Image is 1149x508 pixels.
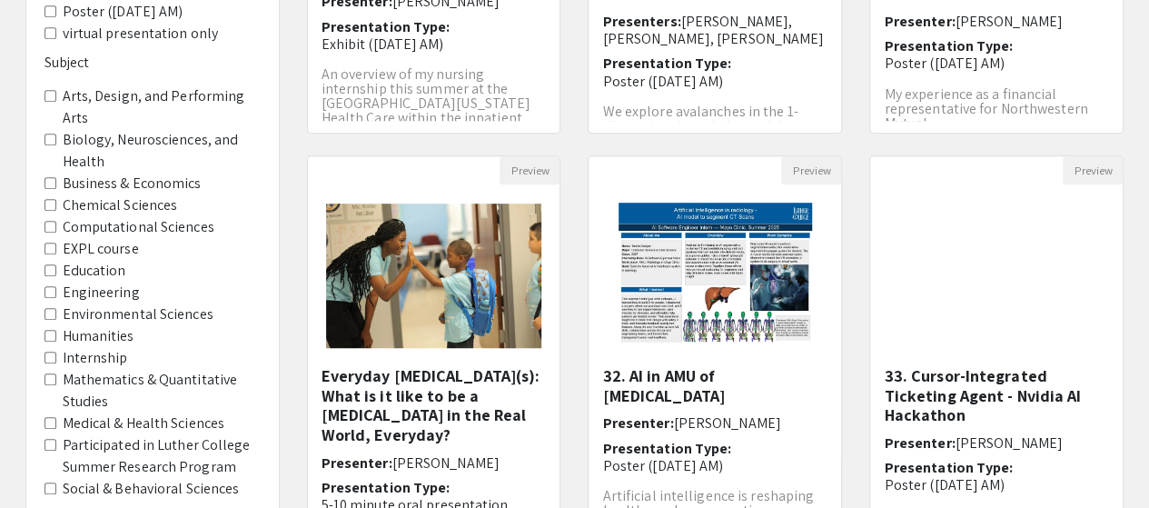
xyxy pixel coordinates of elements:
[63,369,261,413] label: Mathematics & Quantitative Studies
[63,173,202,194] label: Business & Economics
[322,17,451,36] span: Presentation Type:
[308,185,560,366] img: <p><span style="background-color: transparent; color: rgb(0, 0, 0);">Everyday Psychologist(s): Wh...
[602,366,827,405] h5: 32. AI in AMU of [MEDICAL_DATA]
[884,36,1013,55] span: Presentation Type:
[63,260,126,282] label: Education
[602,105,827,134] p: We explore avalanches in the 1-dimensional sandpile model,
[602,457,827,474] p: Poster ([DATE] AM)
[63,434,261,478] label: Participated in Luther College Summer Research Program
[63,194,178,216] label: Chemical Sciences
[673,413,780,433] span: [PERSON_NAME]
[63,325,134,347] label: Humanities
[63,238,139,260] label: EXPL course
[63,23,219,45] label: virtual presentation only
[602,12,824,48] span: [PERSON_NAME], [PERSON_NAME], [PERSON_NAME]
[63,85,261,129] label: Arts, Design, and Performing Arts
[602,54,731,73] span: Presentation Type:
[322,454,547,472] h6: Presenter:
[884,366,1109,425] h5: 33. Cursor-Integrated Ticketing Agent - Nvidia AI Hackathon
[1063,156,1123,184] button: Preview
[322,478,451,497] span: Presentation Type:
[63,347,128,369] label: Internship
[322,67,547,140] p: An overview of my nursing internship this summer at the [GEOGRAPHIC_DATA][US_STATE] Health Care w...
[602,414,827,432] h6: Presenter:
[884,87,1109,131] p: My experience as a financial representative for Northwestern Mutual.
[63,304,213,325] label: Environmental Sciences
[602,73,827,90] p: Poster ([DATE] AM)
[884,13,1109,30] h6: Presenter:
[602,439,731,458] span: Presentation Type:
[884,458,1013,477] span: Presentation Type:
[600,184,830,366] img: <p>32. AI in AMU of Radiology</p>
[63,478,240,500] label: Social & Behavioral Sciences
[781,156,841,184] button: Preview
[500,156,560,184] button: Preview
[45,54,261,71] h6: Subject
[955,433,1062,453] span: [PERSON_NAME]
[884,434,1109,452] h6: Presenter:
[392,453,500,473] span: [PERSON_NAME]
[322,366,547,444] h5: Everyday [MEDICAL_DATA](s): What is it like to be a [MEDICAL_DATA] in the Real World, Everyday?
[322,35,547,53] p: Exhibit ([DATE] AM)
[14,426,77,494] iframe: Chat
[884,476,1109,493] p: Poster ([DATE] AM)
[923,184,1072,366] img: <p>33. Cursor-Integrated Ticketing Agent - Nvidia AI Hackathon</p>
[63,413,225,434] label: Medical & Health Sciences
[884,55,1109,72] p: Poster ([DATE] AM)
[955,12,1062,31] span: [PERSON_NAME]
[602,13,827,47] h6: Presenters:
[63,216,214,238] label: Computational Sciences
[63,282,140,304] label: Engineering
[63,1,183,23] label: Poster ([DATE] AM)
[63,129,261,173] label: Biology, Neurosciences, and Health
